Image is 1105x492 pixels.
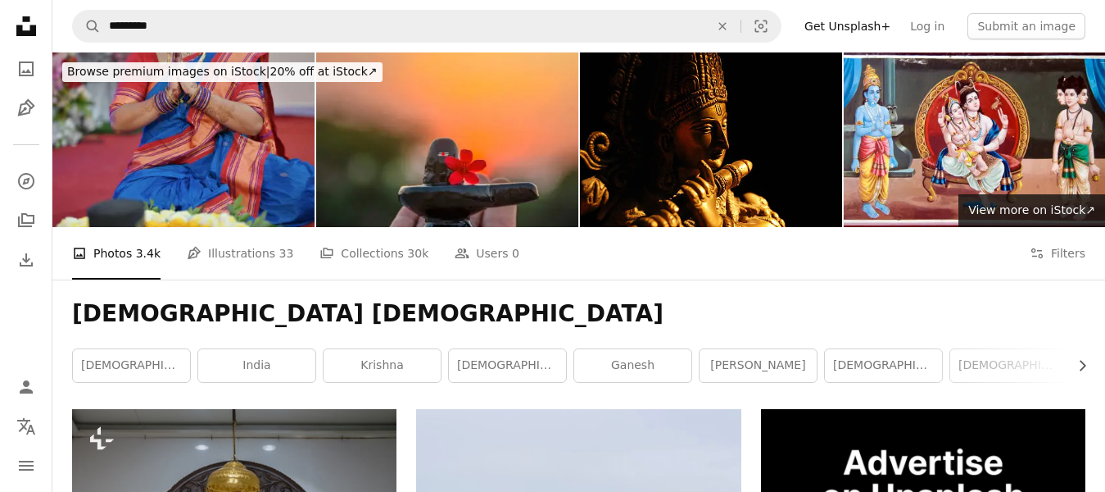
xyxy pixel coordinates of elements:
img: Woman offering prayer to Shivalingam made up of flowers [52,52,315,227]
img: Mahashivaratri [316,52,578,227]
a: Users 0 [455,227,519,280]
form: Find visuals sitewide [72,10,781,43]
a: [DEMOGRAPHIC_DATA] [825,349,942,382]
a: Illustrations 33 [187,227,293,280]
a: krishna [324,349,441,382]
a: Collections [10,204,43,237]
a: Get Unsplash+ [795,13,900,39]
span: 33 [279,244,294,262]
h1: [DEMOGRAPHIC_DATA] [DEMOGRAPHIC_DATA] [72,299,1085,329]
span: Browse premium images on iStock | [67,65,269,78]
span: 0 [512,244,519,262]
a: [PERSON_NAME] [700,349,817,382]
a: Browse premium images on iStock|20% off at iStock↗ [52,52,392,92]
a: Collections 30k [319,227,428,280]
button: Clear [704,11,740,42]
a: india [198,349,315,382]
button: Visual search [741,11,781,42]
a: [DEMOGRAPHIC_DATA] [73,349,190,382]
a: Log in / Sign up [10,371,43,403]
button: scroll list to the right [1067,349,1085,382]
a: Illustrations [10,92,43,125]
button: Submit an image [967,13,1085,39]
span: 20% off at iStock ↗ [67,65,378,78]
img: Statue of the Hindu God Krishna playing a flute [580,52,842,227]
a: [DEMOGRAPHIC_DATA][PERSON_NAME] [950,349,1067,382]
span: View more on iStock ↗ [968,203,1095,216]
a: Photos [10,52,43,85]
button: Filters [1030,227,1085,280]
a: Download History [10,244,43,276]
a: Log in [900,13,954,39]
a: Explore [10,165,43,198]
button: Search Unsplash [73,11,101,42]
span: 30k [407,244,428,262]
a: View more on iStock↗ [958,194,1105,227]
a: [DEMOGRAPHIC_DATA] [449,349,566,382]
a: ganesh [574,349,691,382]
button: Language [10,410,43,443]
button: Menu [10,449,43,482]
